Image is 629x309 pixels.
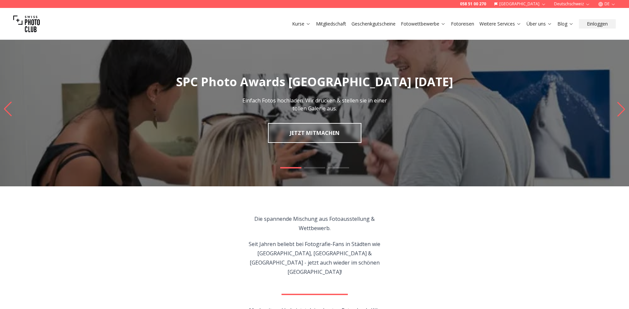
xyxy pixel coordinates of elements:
[239,239,390,277] p: Seit Jahren beliebt bei Fotografie-Fans in Städten wie [GEOGRAPHIC_DATA], [GEOGRAPHIC_DATA] & [GE...
[268,123,361,143] a: JETZT MITMACHEN
[401,21,446,27] a: Fotowettbewerbe
[316,21,346,27] a: Mitgliedschaft
[451,21,474,27] a: Fotoreisen
[398,19,448,29] button: Fotowettbewerbe
[527,21,552,27] a: Über uns
[448,19,477,29] button: Fotoreisen
[579,19,616,29] button: Einloggen
[349,19,398,29] button: Geschenkgutscheine
[289,19,313,29] button: Kurse
[557,21,574,27] a: Blog
[292,21,311,27] a: Kurse
[240,96,389,112] p: Einfach Fotos hochladen. Wir drucken & stellen sie in einer tollen Galerie aus.
[351,21,396,27] a: Geschenkgutscheine
[460,1,486,7] a: 058 51 00 270
[239,214,390,233] p: Die spannende Mischung aus Fotoausstellung & Wettbewerb.
[524,19,555,29] button: Über uns
[313,19,349,29] button: Mitgliedschaft
[555,19,576,29] button: Blog
[477,19,524,29] button: Weitere Services
[479,21,521,27] a: Weitere Services
[13,11,40,37] img: Swiss photo club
